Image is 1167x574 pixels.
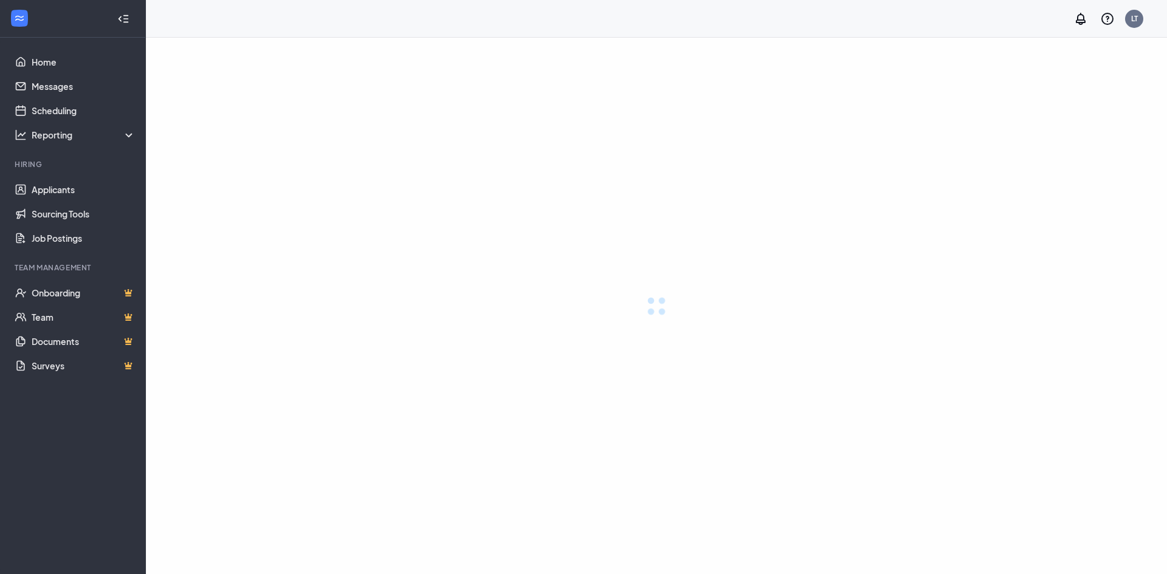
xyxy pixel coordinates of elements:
[32,354,136,378] a: SurveysCrown
[13,12,26,24] svg: WorkstreamLogo
[1131,13,1138,24] div: LT
[1100,12,1115,26] svg: QuestionInfo
[32,98,136,123] a: Scheduling
[32,226,136,250] a: Job Postings
[32,177,136,202] a: Applicants
[32,329,136,354] a: DocumentsCrown
[32,202,136,226] a: Sourcing Tools
[32,50,136,74] a: Home
[32,281,136,305] a: OnboardingCrown
[32,305,136,329] a: TeamCrown
[117,13,129,25] svg: Collapse
[15,159,133,169] div: Hiring
[15,129,27,141] svg: Analysis
[32,74,136,98] a: Messages
[1073,12,1088,26] svg: Notifications
[32,129,136,141] div: Reporting
[15,262,133,273] div: Team Management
